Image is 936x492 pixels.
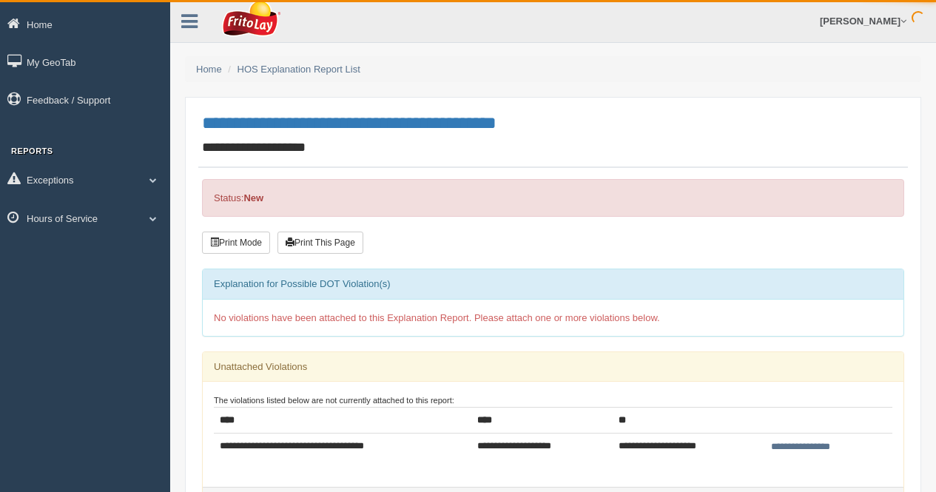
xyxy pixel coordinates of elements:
div: Status: [202,179,904,217]
button: Print This Page [277,232,363,254]
small: The violations listed below are not currently attached to this report: [214,396,454,405]
strong: New [243,192,263,203]
a: Home [196,64,222,75]
div: Unattached Violations [203,352,903,382]
span: No violations have been attached to this Explanation Report. Please attach one or more violations... [214,312,660,323]
div: Explanation for Possible DOT Violation(s) [203,269,903,299]
button: Print Mode [202,232,270,254]
a: HOS Explanation Report List [238,64,360,75]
